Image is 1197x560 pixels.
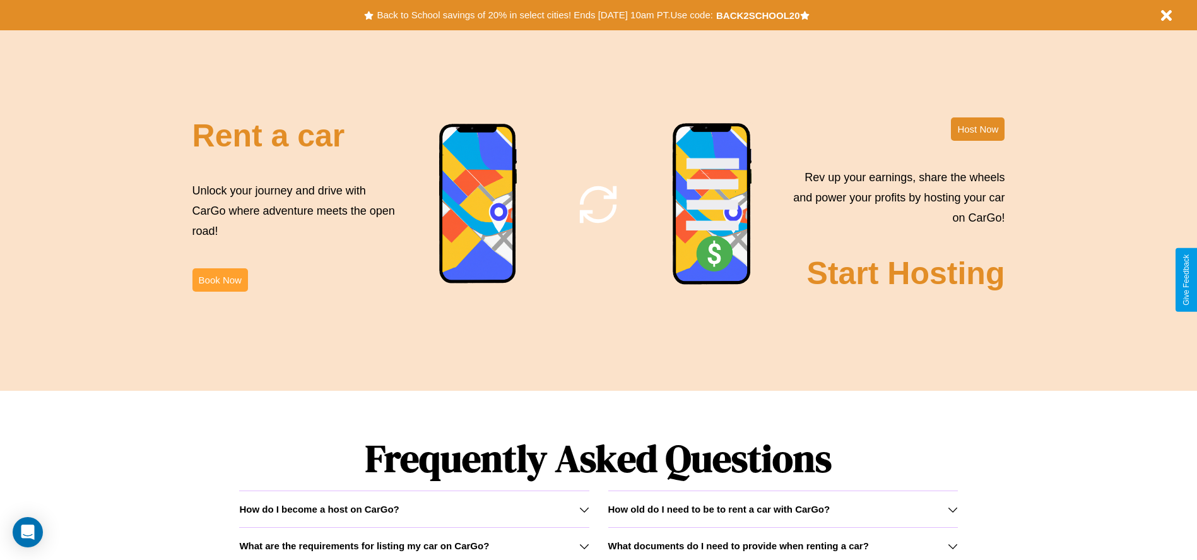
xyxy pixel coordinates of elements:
[807,255,1005,292] h2: Start Hosting
[608,540,869,551] h3: What documents do I need to provide when renting a car?
[951,117,1005,141] button: Host Now
[439,123,518,285] img: phone
[192,268,248,292] button: Book Now
[786,167,1005,229] p: Rev up your earnings, share the wheels and power your profits by hosting your car on CarGo!
[672,122,753,287] img: phone
[239,540,489,551] h3: What are the requirements for listing my car on CarGo?
[192,117,345,154] h2: Rent a car
[239,426,957,491] h1: Frequently Asked Questions
[374,6,716,24] button: Back to School savings of 20% in select cities! Ends [DATE] 10am PT.Use code:
[192,181,399,242] p: Unlock your journey and drive with CarGo where adventure meets the open road!
[13,517,43,547] div: Open Intercom Messenger
[608,504,830,515] h3: How old do I need to be to rent a car with CarGo?
[1182,254,1191,306] div: Give Feedback
[239,504,399,515] h3: How do I become a host on CarGo?
[716,10,800,21] b: BACK2SCHOOL20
